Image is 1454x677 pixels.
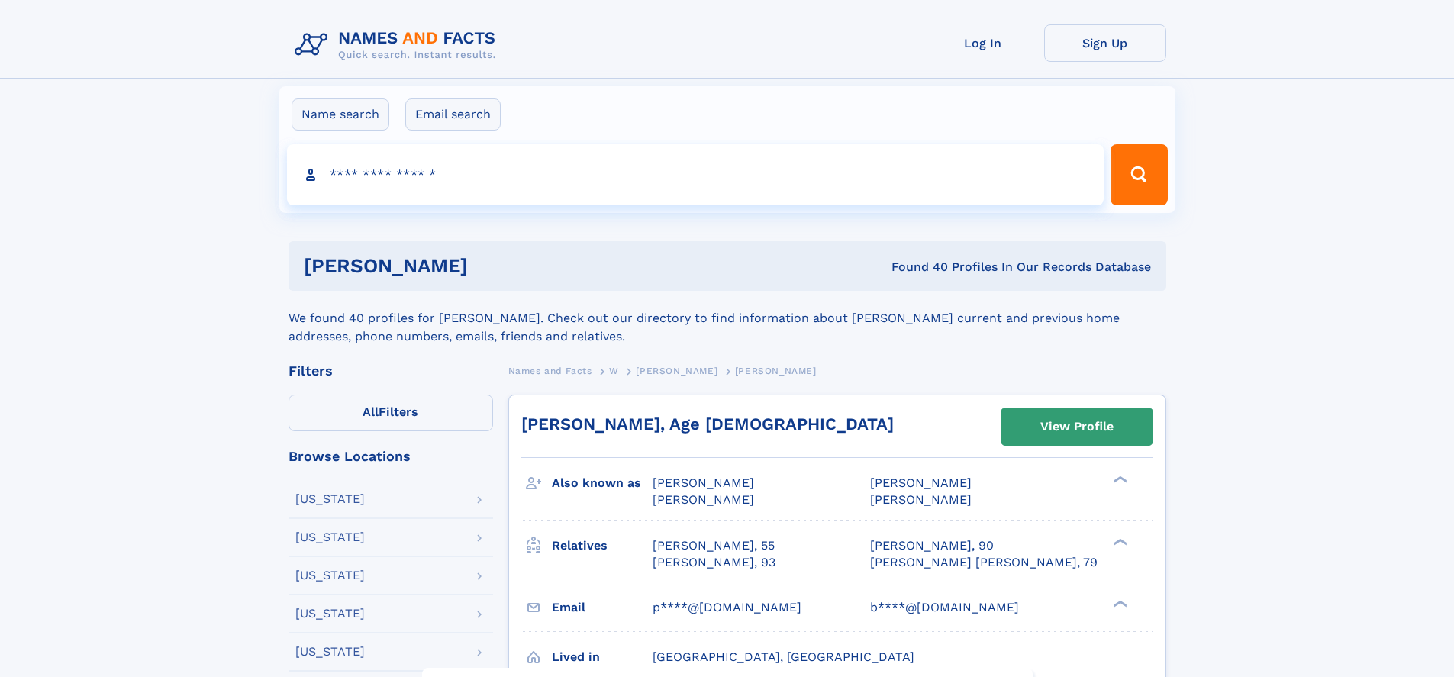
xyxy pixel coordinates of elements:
a: Log In [922,24,1044,62]
div: [US_STATE] [295,493,365,505]
h3: Relatives [552,533,653,559]
a: [PERSON_NAME] [636,361,717,380]
a: [PERSON_NAME], 90 [870,537,994,554]
span: [GEOGRAPHIC_DATA], [GEOGRAPHIC_DATA] [653,650,914,664]
a: Sign Up [1044,24,1166,62]
span: [PERSON_NAME] [653,492,754,507]
label: Name search [292,98,389,131]
h1: [PERSON_NAME] [304,256,680,276]
label: Email search [405,98,501,131]
div: Found 40 Profiles In Our Records Database [679,259,1151,276]
span: [PERSON_NAME] [870,492,972,507]
div: We found 40 profiles for [PERSON_NAME]. Check out our directory to find information about [PERSON... [289,291,1166,346]
input: search input [287,144,1104,205]
div: ❯ [1110,475,1128,485]
a: Names and Facts [508,361,592,380]
h3: Also known as [552,470,653,496]
div: Browse Locations [289,450,493,463]
span: [PERSON_NAME] [636,366,717,376]
h3: Email [552,595,653,621]
div: View Profile [1040,409,1114,444]
div: [US_STATE] [295,569,365,582]
img: Logo Names and Facts [289,24,508,66]
div: [US_STATE] [295,646,365,658]
a: [PERSON_NAME], 55 [653,537,775,554]
div: Filters [289,364,493,378]
div: [US_STATE] [295,608,365,620]
a: [PERSON_NAME] [PERSON_NAME], 79 [870,554,1098,571]
a: [PERSON_NAME], Age [DEMOGRAPHIC_DATA] [521,414,894,434]
a: View Profile [1001,408,1153,445]
span: W [609,366,619,376]
div: [US_STATE] [295,531,365,543]
div: ❯ [1110,537,1128,546]
div: ❯ [1110,598,1128,608]
label: Filters [289,395,493,431]
button: Search Button [1111,144,1167,205]
span: [PERSON_NAME] [653,476,754,490]
a: [PERSON_NAME], 93 [653,554,775,571]
span: [PERSON_NAME] [870,476,972,490]
span: [PERSON_NAME] [735,366,817,376]
a: W [609,361,619,380]
h3: Lived in [552,644,653,670]
span: All [363,405,379,419]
